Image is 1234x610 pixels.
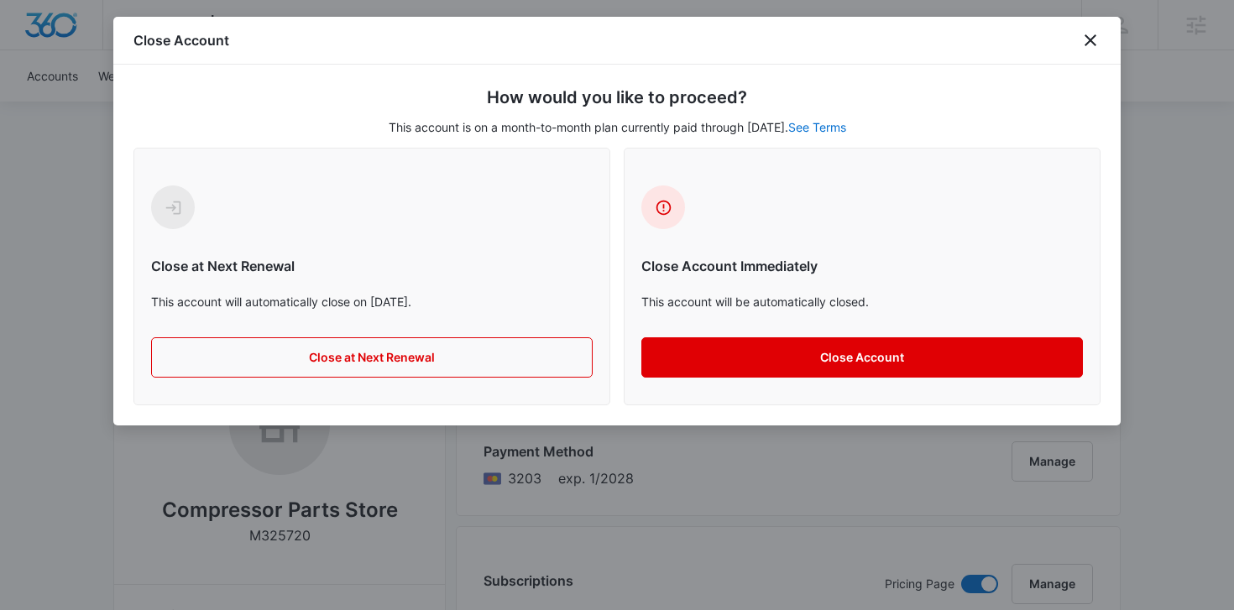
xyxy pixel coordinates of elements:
img: website_grey.svg [27,44,40,57]
div: v 4.0.25 [47,27,82,40]
div: Keywords by Traffic [186,99,283,110]
h5: How would you like to proceed? [133,85,1101,110]
h1: Close Account [133,30,229,50]
p: This account will be automatically closed. [641,293,1083,310]
p: This account is on a month-to-month plan currently paid through [DATE]. [133,118,1101,136]
button: close [1080,30,1101,50]
img: tab_domain_overview_orange.svg [45,97,59,111]
a: See Terms [788,120,846,134]
button: Close at Next Renewal [151,337,593,378]
p: This account will automatically close on [DATE]. [151,293,593,310]
h6: Close at Next Renewal [151,256,593,276]
img: logo_orange.svg [27,27,40,40]
h6: Close Account Immediately [641,256,1083,276]
div: Domain: [DOMAIN_NAME] [44,44,185,57]
img: tab_keywords_by_traffic_grey.svg [167,97,180,111]
div: Domain Overview [64,99,150,110]
button: Close Account [641,337,1083,378]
